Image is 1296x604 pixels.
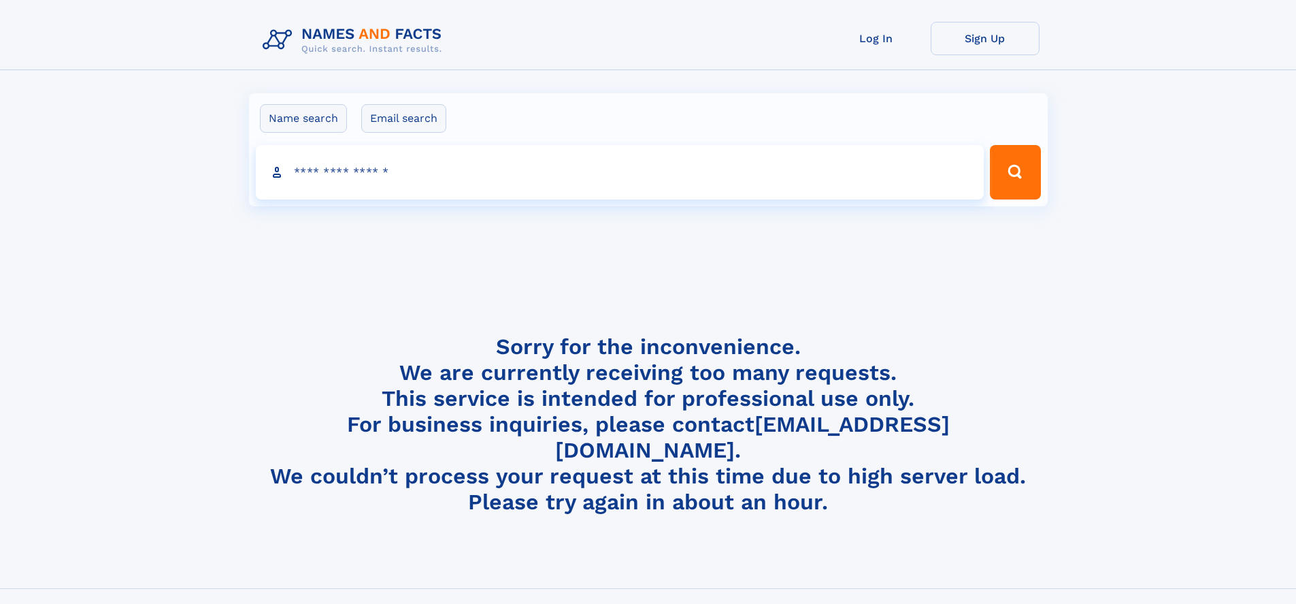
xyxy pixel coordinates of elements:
[931,22,1040,55] a: Sign Up
[256,145,984,200] input: search input
[555,411,950,463] a: [EMAIL_ADDRESS][DOMAIN_NAME]
[257,22,453,59] img: Logo Names and Facts
[822,22,931,55] a: Log In
[260,104,347,133] label: Name search
[990,145,1040,200] button: Search Button
[257,334,1040,515] h4: Sorry for the inconvenience. We are currently receiving too many requests. This service is intend...
[361,104,446,133] label: Email search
